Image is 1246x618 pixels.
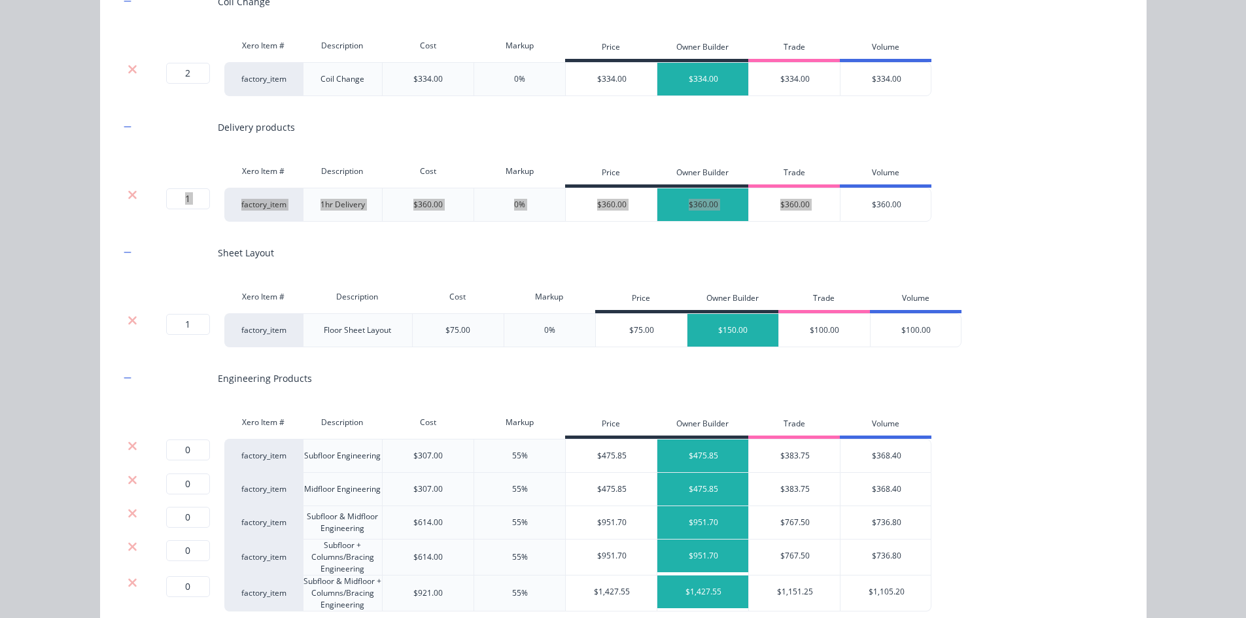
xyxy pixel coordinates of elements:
[840,540,932,572] div: $736.80
[657,506,749,539] div: $951.70
[413,551,443,563] div: $614.00
[657,63,749,95] div: $334.00
[166,473,210,494] input: ?
[595,287,687,313] div: Price
[657,439,749,472] div: $475.85
[657,540,749,572] div: $951.70
[749,506,840,539] div: $767.50
[840,188,932,221] div: $360.00
[474,158,565,184] div: Markup
[413,450,443,462] div: $307.00
[778,287,870,313] div: Trade
[840,473,932,506] div: $368.40
[779,314,871,347] div: $100.00
[657,473,749,506] div: $475.85
[382,33,474,59] div: Cost
[474,409,565,436] div: Markup
[657,162,748,188] div: Owner Builder
[412,284,504,310] div: Cost
[303,33,383,59] div: Description
[749,63,840,95] div: $334.00
[166,576,210,597] input: ?
[303,575,383,611] div: Subfloor & Midfloor + Columns/Bracing Engineering
[445,324,470,336] div: $75.00
[166,507,210,528] input: ?
[565,413,657,439] div: Price
[224,33,303,59] div: Xero Item #
[224,575,303,611] div: factory_item
[871,314,962,347] div: $100.00
[565,162,657,188] div: Price
[514,199,525,211] div: 0%
[166,540,210,561] input: ?
[749,540,840,572] div: $767.50
[566,506,657,539] div: $951.70
[166,188,210,209] input: ?
[596,314,687,347] div: $75.00
[566,540,657,572] div: $951.70
[544,324,555,336] div: 0%
[303,473,383,506] div: Midfloor Engineering
[840,506,932,539] div: $736.80
[565,36,657,62] div: Price
[224,506,303,540] div: factory_item
[218,120,295,134] div: Delivery products
[413,587,443,599] div: $921.00
[224,473,303,506] div: factory_item
[840,439,932,472] div: $368.40
[504,284,595,310] div: Markup
[413,483,443,495] div: $307.00
[840,162,931,188] div: Volume
[382,409,474,436] div: Cost
[840,36,931,62] div: Volume
[382,158,474,184] div: Cost
[870,287,961,313] div: Volume
[566,63,657,95] div: $334.00
[218,246,274,260] div: Sheet Layout
[840,413,931,439] div: Volume
[657,36,748,62] div: Owner Builder
[303,284,412,310] div: Description
[840,63,932,95] div: $334.00
[224,284,303,310] div: Xero Item #
[687,287,778,313] div: Owner Builder
[748,36,840,62] div: Trade
[566,188,657,221] div: $360.00
[303,158,383,184] div: Description
[657,413,748,439] div: Owner Builder
[303,540,383,575] div: Subfloor + Columns/Bracing Engineering
[303,188,383,222] div: 1hr Delivery
[749,188,840,221] div: $360.00
[166,314,210,335] input: ?
[749,473,840,506] div: $383.75
[512,587,528,599] div: 55%
[687,314,779,347] div: $150.00
[166,63,210,84] input: ?
[512,483,528,495] div: 55%
[303,62,383,96] div: Coil Change
[224,313,303,347] div: factory_item
[166,439,210,460] input: ?
[413,73,443,85] div: $334.00
[657,575,749,608] div: $1,427.55
[512,450,528,462] div: 55%
[512,517,528,528] div: 55%
[657,188,749,221] div: $360.00
[840,575,932,608] div: $1,105.20
[413,517,443,528] div: $614.00
[566,575,657,608] div: $1,427.55
[749,575,840,608] div: $1,151.25
[303,313,412,347] div: Floor Sheet Layout
[413,199,443,211] div: $360.00
[303,439,383,473] div: Subfloor Engineering
[566,473,657,506] div: $475.85
[748,162,840,188] div: Trade
[303,506,383,540] div: Subfloor & Midfloor Engineering
[474,33,565,59] div: Markup
[748,413,840,439] div: Trade
[224,439,303,473] div: factory_item
[224,158,303,184] div: Xero Item #
[218,371,312,385] div: Engineering Products
[224,188,303,222] div: factory_item
[749,439,840,472] div: $383.75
